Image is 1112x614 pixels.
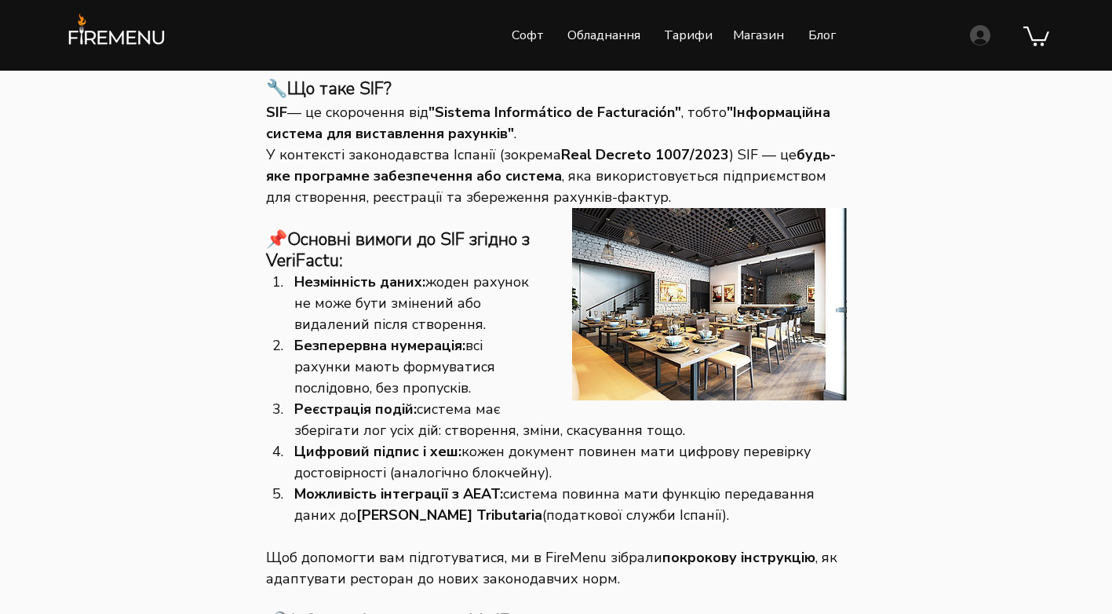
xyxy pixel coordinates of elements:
[652,16,721,55] a: Тарифи
[287,103,428,122] span: — це скорочення від
[266,228,534,272] span: Основні вимоги до SIF згідно з VeriFactu:
[796,16,848,55] a: Блог
[800,16,844,55] p: Блог
[266,77,287,101] span: 🔧
[294,484,503,503] span: Можливість інтеграції з AEAT:
[555,16,652,55] a: Обладнання
[294,400,417,418] span: Реєстрація подій:
[721,16,796,55] a: Магазин
[63,12,170,57] img: Логотип FireMenu
[561,145,729,164] span: Real Decreto 1007/2023
[294,442,815,482] span: кожен документ повинен мати цифрову перевірку достовірності (аналогічно блокчейну).
[294,336,465,355] span: Безперервна нумерація:
[294,272,533,334] span: жоден рахунок не може бути змінений або видалений після створення.
[266,103,287,122] span: SIF
[514,124,516,143] span: .
[294,272,425,291] span: Незмінність даних:
[542,506,729,524] span: (податкової служби Іспанії).
[572,208,847,400] img: зал ресторану
[266,145,561,164] span: У контексті законодавства Іспанії (зокрема
[662,548,815,567] span: покрокову інструкцію
[294,442,461,461] span: Цифровий підпис і хеш:
[428,103,681,122] span: "Sistema Informático de Facturación"
[404,16,848,55] nav: Сайт
[266,548,662,567] span: Щоб допомогти вам підготуватися, ми в FireMenu зібрали
[725,16,792,55] p: Магазин
[500,16,555,55] a: Софт
[266,228,287,251] span: 📌
[287,77,392,101] span: Що таке SIF?
[294,400,685,440] span: система має зберігати лог усіх дій: створення, зміни, скасування тощо.
[729,145,797,164] span: ) SIF — це
[294,336,499,397] span: всі рахунки мають формуватися послідовно, без пропусків.
[356,506,542,524] span: [PERSON_NAME] Tributaria
[681,103,727,122] span: , тобто
[560,16,648,55] p: Обладнання
[504,16,552,55] p: Софт
[656,16,720,55] p: Тарифи
[294,484,819,524] span: система повинна мати функцію передавання даних до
